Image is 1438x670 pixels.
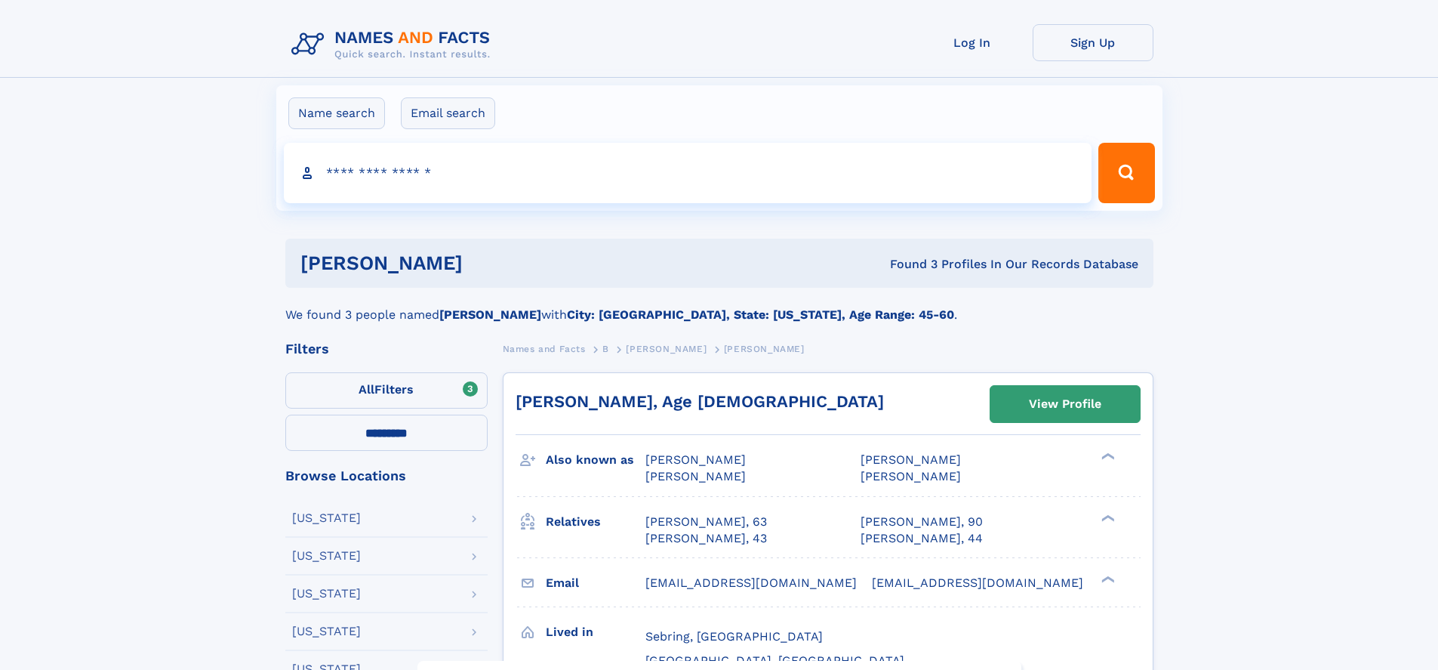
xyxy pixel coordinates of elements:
[401,97,495,129] label: Email search
[292,588,361,600] div: [US_STATE]
[861,469,961,483] span: [PERSON_NAME]
[990,386,1140,422] a: View Profile
[1098,143,1154,203] button: Search Button
[872,576,1083,590] span: [EMAIL_ADDRESS][DOMAIN_NAME]
[645,653,904,668] span: [GEOGRAPHIC_DATA], [GEOGRAPHIC_DATA]
[292,625,361,638] div: [US_STATE]
[567,307,954,322] b: City: [GEOGRAPHIC_DATA], State: [US_STATE], Age Range: 45-60
[626,344,707,354] span: [PERSON_NAME]
[546,619,645,645] h3: Lived in
[1098,452,1116,462] div: ❯
[546,447,645,473] h3: Also known as
[285,24,503,65] img: Logo Names and Facts
[861,530,983,547] a: [PERSON_NAME], 44
[285,288,1153,324] div: We found 3 people named with .
[300,254,676,273] h1: [PERSON_NAME]
[359,382,374,397] span: All
[288,97,385,129] label: Name search
[284,143,1092,203] input: search input
[645,469,746,483] span: [PERSON_NAME]
[546,570,645,596] h3: Email
[602,339,609,358] a: B
[1029,387,1101,421] div: View Profile
[645,629,823,644] span: Sebring, [GEOGRAPHIC_DATA]
[676,256,1138,273] div: Found 3 Profiles In Our Records Database
[285,469,488,483] div: Browse Locations
[645,576,857,590] span: [EMAIL_ADDRESS][DOMAIN_NAME]
[292,550,361,562] div: [US_STATE]
[626,339,707,358] a: [PERSON_NAME]
[285,342,488,356] div: Filters
[645,452,746,467] span: [PERSON_NAME]
[1098,513,1116,523] div: ❯
[516,392,884,411] a: [PERSON_NAME], Age [DEMOGRAPHIC_DATA]
[724,344,805,354] span: [PERSON_NAME]
[861,514,983,530] a: [PERSON_NAME], 90
[292,512,361,524] div: [US_STATE]
[602,344,609,354] span: B
[1098,574,1116,584] div: ❯
[503,339,586,358] a: Names and Facts
[1033,24,1153,61] a: Sign Up
[645,530,767,547] a: [PERSON_NAME], 43
[439,307,541,322] b: [PERSON_NAME]
[861,452,961,467] span: [PERSON_NAME]
[285,372,488,409] label: Filters
[912,24,1033,61] a: Log In
[546,509,645,535] h3: Relatives
[645,514,767,530] a: [PERSON_NAME], 63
